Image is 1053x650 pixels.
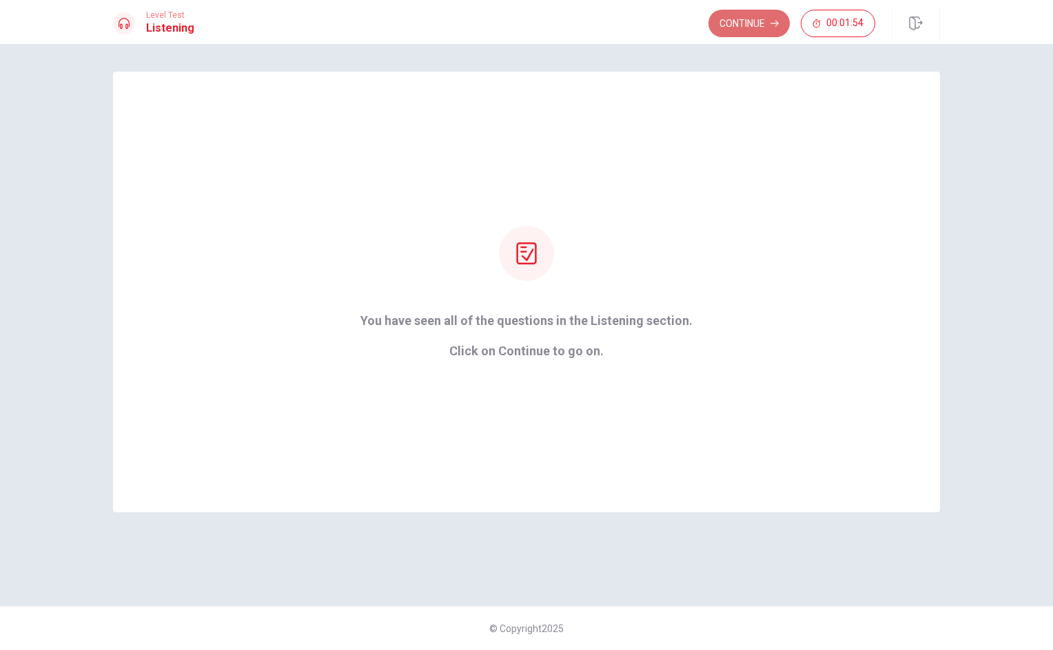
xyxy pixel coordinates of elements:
span: © Copyright 2025 [489,623,564,634]
p: Click on Continue to go on. [360,344,693,358]
button: 00:01:54 [801,10,875,37]
span: 00:01:54 [826,18,863,29]
h1: Listening [146,20,194,36]
p: You have seen all of the questions in the Listening section. [360,314,693,328]
span: Level Test [146,10,194,20]
button: Continue [708,10,790,37]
